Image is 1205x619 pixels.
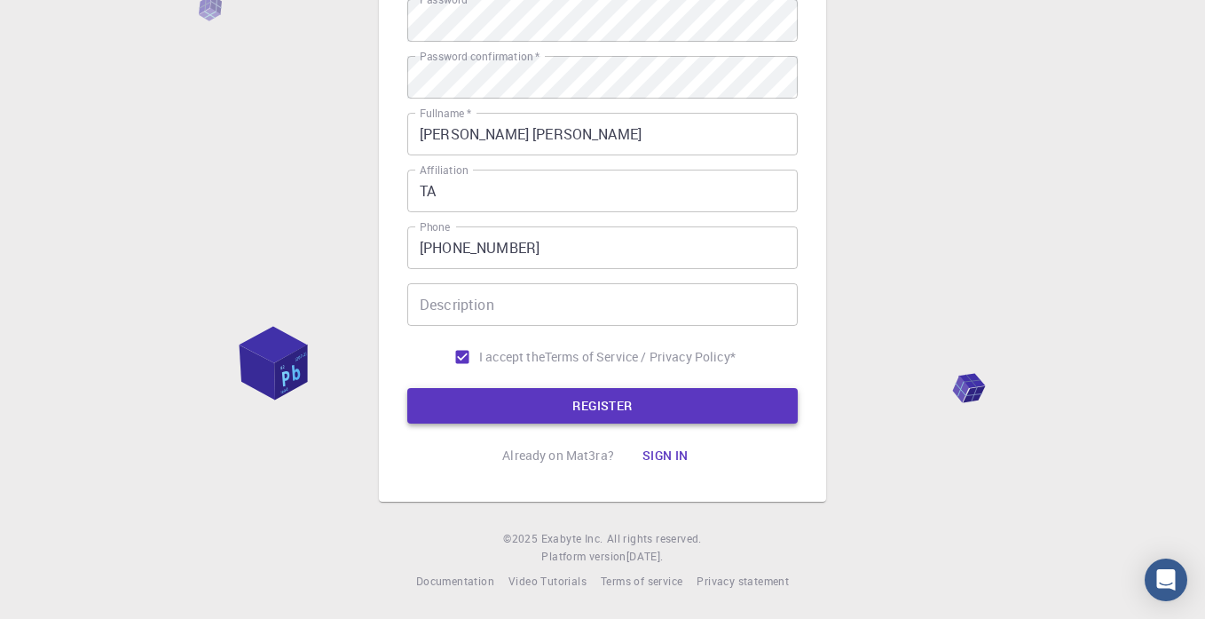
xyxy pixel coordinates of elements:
[416,574,494,588] span: Documentation
[628,438,703,473] button: Sign in
[420,49,539,64] label: Password confirmation
[545,348,736,366] a: Terms of Service / Privacy Policy*
[1145,559,1187,601] div: Open Intercom Messenger
[541,530,603,548] a: Exabyte Inc.
[697,574,789,588] span: Privacy statement
[541,531,603,545] span: Exabyte Inc.
[479,348,545,366] span: I accept the
[420,219,450,234] label: Phone
[508,573,587,591] a: Video Tutorials
[607,530,702,548] span: All rights reserved.
[601,573,682,591] a: Terms of service
[545,348,736,366] p: Terms of Service / Privacy Policy *
[407,388,798,424] button: REGISTER
[416,573,494,591] a: Documentation
[541,548,626,566] span: Platform version
[503,530,540,548] span: © 2025
[502,447,614,464] p: Already on Mat3ra?
[626,549,664,563] span: [DATE] .
[697,573,789,591] a: Privacy statement
[420,163,468,178] label: Affiliation
[508,574,587,588] span: Video Tutorials
[601,574,682,588] span: Terms of service
[626,548,664,566] a: [DATE].
[420,106,471,121] label: Fullname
